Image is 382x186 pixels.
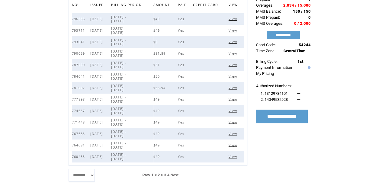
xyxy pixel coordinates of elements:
[153,28,162,33] span: $49
[90,155,104,159] span: [DATE]
[229,28,239,33] span: Click to view this bill
[111,26,126,35] span: [DATE] - [DATE]
[72,1,80,10] span: NO'
[261,97,288,102] span: 2. 14049532928
[256,49,275,53] span: Time Zone:
[229,97,239,101] span: Click to view this bill
[111,118,126,127] span: [DATE] - [DATE]
[229,120,239,124] span: Click to view this bill
[153,1,172,10] span: AMOUNT
[256,71,274,76] a: My Pricing
[178,17,186,21] span: Yes
[229,155,239,159] span: Click to view this bill
[90,28,104,33] span: [DATE]
[256,15,280,20] span: MMS Prepaid:
[72,17,87,21] span: 796555
[229,17,239,21] span: Click to view this bill
[229,86,239,90] span: Click to view this bill
[171,173,178,177] a: Next
[153,63,162,67] span: $51
[229,63,239,66] a: View
[153,143,162,147] span: $49
[178,132,186,136] span: Yes
[229,132,239,135] a: View
[178,109,186,113] span: Yes
[72,3,80,6] a: NO'
[256,84,292,88] span: Authorized Numbers:
[306,66,310,69] img: help.gif
[111,3,143,6] a: BILLING PERIOD
[178,40,186,44] span: Yes
[153,86,167,90] span: $66.94
[229,109,239,113] span: Click to view this bill
[256,65,292,70] a: Payment Information
[72,28,87,33] span: 793711
[229,74,239,79] span: Click to view this bill
[229,63,239,67] span: Click to view this bill
[178,143,186,147] span: Yes
[284,49,305,53] span: Central Time
[167,173,169,177] a: 4
[90,63,104,67] span: [DATE]
[178,1,188,10] span: PAID
[229,97,239,101] a: View
[256,43,276,47] span: Short Code:
[153,132,162,136] span: $49
[111,152,126,161] span: [DATE] - [DATE]
[299,43,311,47] span: 54244
[111,130,126,138] span: [DATE] - [DATE]
[229,86,239,89] a: View
[111,1,143,10] span: BILLING PERIOD
[153,40,159,44] span: $0
[229,120,239,124] a: View
[151,173,153,177] a: 1
[229,74,239,78] a: View
[111,15,126,23] span: [DATE] - [DATE]
[153,74,162,79] span: $50
[294,21,311,26] span: 0 / 2,000
[293,9,311,14] span: 150 / 150
[72,97,87,101] span: 777898
[72,155,87,159] span: 760453
[90,109,104,113] span: [DATE]
[229,17,239,21] a: View
[72,40,87,44] span: 793041
[178,51,186,56] span: Yes
[90,132,104,136] span: [DATE]
[153,51,167,56] span: $81.89
[142,173,150,177] span: Prev
[229,40,239,43] a: View
[297,59,303,64] span: 1st
[229,51,239,55] a: View
[111,72,126,81] span: [DATE] - [DATE]
[229,28,239,32] a: View
[90,51,104,56] span: [DATE]
[90,1,105,10] span: ISSUED
[90,86,104,90] span: [DATE]
[90,17,104,21] span: [DATE]
[155,173,163,177] span: < 2 >
[229,132,239,136] span: Click to view this bill
[90,120,104,124] span: [DATE]
[72,143,87,147] span: 764081
[229,40,239,44] span: Click to view this bill
[178,97,186,101] span: Yes
[164,173,166,177] a: 3
[90,97,104,101] span: [DATE]
[153,97,162,101] span: $49
[178,155,186,159] span: Yes
[72,74,87,79] span: 784041
[178,74,186,79] span: Yes
[153,3,172,6] a: AMOUNT
[111,49,126,58] span: [DATE] - [DATE]
[111,84,126,92] span: [DATE] - [DATE]
[72,109,87,113] span: 774657
[256,59,278,64] span: Billing Cycle:
[111,141,126,149] span: [DATE] - [DATE]
[283,3,311,8] span: 2,034 / 15,000
[72,132,87,136] span: 767683
[90,143,104,147] span: [DATE]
